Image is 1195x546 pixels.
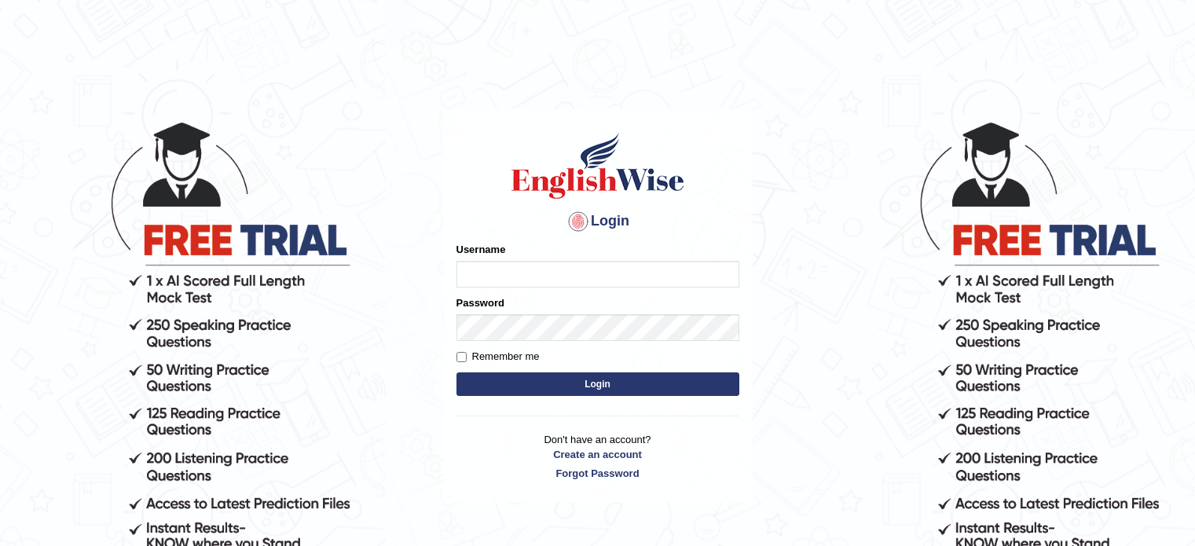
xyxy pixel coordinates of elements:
p: Don't have an account? [456,432,739,481]
label: Password [456,295,504,310]
label: Remember me [456,349,540,365]
label: Username [456,242,506,257]
button: Login [456,372,739,396]
a: Forgot Password [456,466,739,481]
a: Create an account [456,447,739,462]
h4: Login [456,209,739,234]
img: Logo of English Wise sign in for intelligent practice with AI [508,130,687,201]
input: Remember me [456,352,467,362]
